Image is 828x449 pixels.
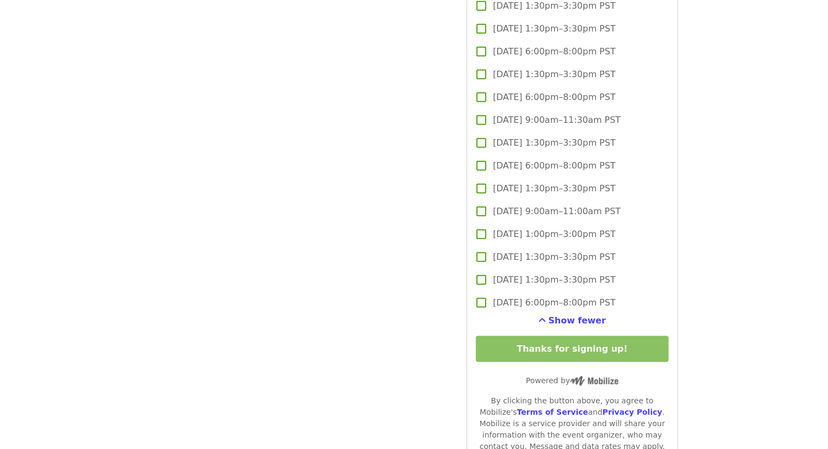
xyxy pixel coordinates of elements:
[493,22,615,35] span: [DATE] 1:30pm–3:30pm PST
[493,251,615,264] span: [DATE] 1:30pm–3:30pm PST
[548,315,606,326] span: Show fewer
[493,296,615,309] span: [DATE] 6:00pm–8:00pm PST
[493,114,621,127] span: [DATE] 9:00am–11:30am PST
[526,376,618,385] span: Powered by
[493,273,615,286] span: [DATE] 1:30pm–3:30pm PST
[493,205,621,218] span: [DATE] 9:00am–11:00am PST
[493,68,615,81] span: [DATE] 1:30pm–3:30pm PST
[476,336,668,362] button: Thanks for signing up!
[493,91,615,104] span: [DATE] 6:00pm–8:00pm PST
[493,159,615,172] span: [DATE] 6:00pm–8:00pm PST
[517,408,588,416] a: Terms of Service
[493,182,615,195] span: [DATE] 1:30pm–3:30pm PST
[493,45,615,58] span: [DATE] 6:00pm–8:00pm PST
[602,408,662,416] a: Privacy Policy
[570,376,618,386] img: Powered by Mobilize
[538,314,606,327] button: See more timeslots
[493,136,615,149] span: [DATE] 1:30pm–3:30pm PST
[493,228,615,241] span: [DATE] 1:00pm–3:00pm PST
